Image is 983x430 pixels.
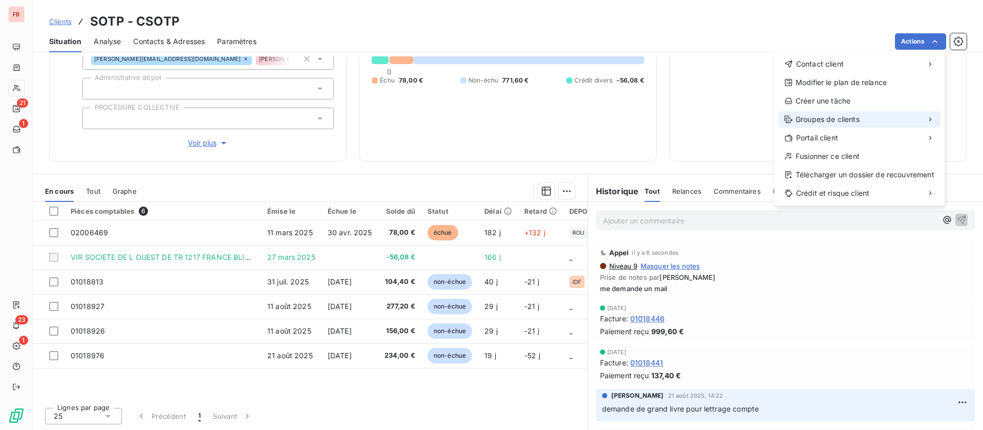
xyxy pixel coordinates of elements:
[778,93,941,109] div: Créer une tâche
[774,52,945,206] div: Actions
[778,148,941,165] div: Fusionner ce client
[778,167,941,183] div: Télécharger un dossier de recouvrement
[796,188,869,198] span: Crédit et risque client
[796,133,838,143] span: Portail client
[948,395,973,420] iframe: Intercom live chat
[796,59,844,69] span: Contact client
[778,74,941,91] div: Modifier le plan de relance
[796,114,860,125] span: Groupes de clients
